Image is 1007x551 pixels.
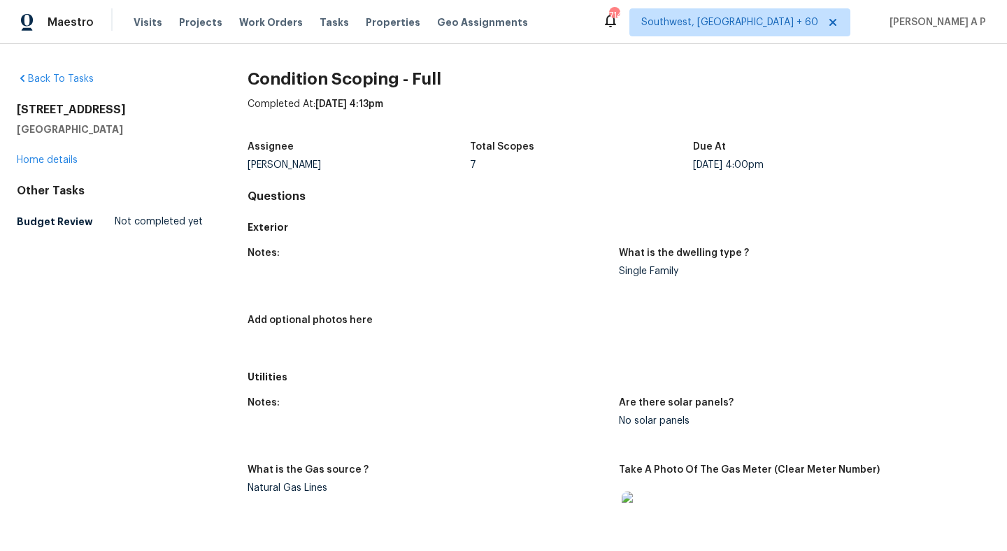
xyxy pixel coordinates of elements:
[619,416,979,426] div: No solar panels
[17,122,203,136] h5: [GEOGRAPHIC_DATA]
[315,99,383,109] span: [DATE] 4:13pm
[884,15,986,29] span: [PERSON_NAME] A P
[693,160,916,170] div: [DATE] 4:00pm
[248,220,990,234] h5: Exterior
[366,15,420,29] span: Properties
[179,15,222,29] span: Projects
[17,215,93,229] h5: Budget Review
[248,483,608,493] div: Natural Gas Lines
[17,74,94,84] a: Back To Tasks
[470,160,693,170] div: 7
[248,248,280,258] h5: Notes:
[17,155,78,165] a: Home details
[239,15,303,29] span: Work Orders
[609,8,619,22] div: 714
[470,142,534,152] h5: Total Scopes
[619,266,979,276] div: Single Family
[641,15,818,29] span: Southwest, [GEOGRAPHIC_DATA] + 60
[248,465,369,475] h5: What is the Gas source ?
[115,215,203,229] span: Not completed yet
[248,370,990,384] h5: Utilities
[248,97,990,134] div: Completed At:
[619,465,880,475] h5: Take A Photo Of The Gas Meter (Clear Meter Number)
[248,72,990,86] h2: Condition Scoping - Full
[248,189,990,203] h4: Questions
[248,315,373,325] h5: Add optional photos here
[320,17,349,27] span: Tasks
[248,398,280,408] h5: Notes:
[248,142,294,152] h5: Assignee
[693,142,726,152] h5: Due At
[619,248,749,258] h5: What is the dwelling type ?
[437,15,528,29] span: Geo Assignments
[619,398,734,408] h5: Are there solar panels?
[48,15,94,29] span: Maestro
[17,184,203,198] div: Other Tasks
[248,160,471,170] div: [PERSON_NAME]
[134,15,162,29] span: Visits
[17,103,203,117] h2: [STREET_ADDRESS]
